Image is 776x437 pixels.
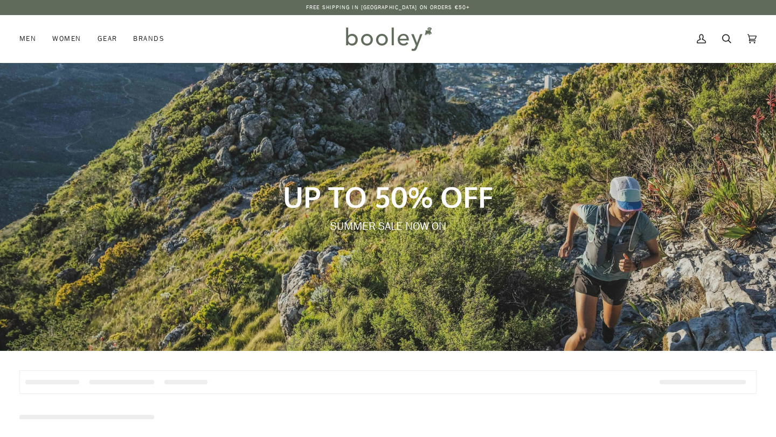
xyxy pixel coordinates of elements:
p: Free Shipping in [GEOGRAPHIC_DATA] on Orders €50+ [306,3,470,12]
a: Men [19,15,44,62]
span: Brands [133,33,164,44]
a: Brands [125,15,172,62]
span: Men [19,33,36,44]
p: UP TO 50% OFF [161,179,615,214]
a: Gear [89,15,126,62]
span: Gear [98,33,117,44]
p: SUMMER SALE NOW ON [161,219,615,234]
span: Women [52,33,81,44]
a: Women [44,15,89,62]
img: Booley [341,23,435,54]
